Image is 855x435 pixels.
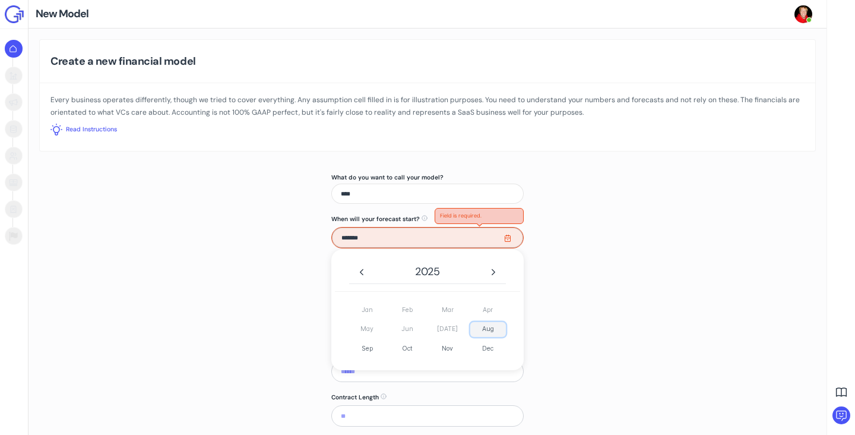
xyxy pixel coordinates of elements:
[50,53,196,70] h2: Create a new financial model
[504,233,516,245] button: Choose Date
[415,264,441,280] button: Choose Year
[440,212,519,220] p: Field is required.
[470,341,506,356] span: Dec
[470,322,506,337] span: Aug
[349,341,385,356] span: Sep
[430,341,465,356] span: Nov
[66,124,117,135] span: Read Instructions
[50,119,117,140] button: Read Instructions
[389,341,425,356] span: Oct
[50,94,805,119] p: Every business operates differently, though we tried to cover everything. Any assumption cell fil...
[353,264,370,279] button: Previous Year
[331,173,524,182] label: What do you want to call your model?
[331,393,379,402] label: Contract Length
[484,264,502,279] button: Next Year
[5,5,24,23] img: Adlega Logo
[331,215,420,223] label: When will your forecast start?
[36,6,88,22] h2: New Model
[331,250,524,370] div: Choose Date
[794,5,812,23] img: avatar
